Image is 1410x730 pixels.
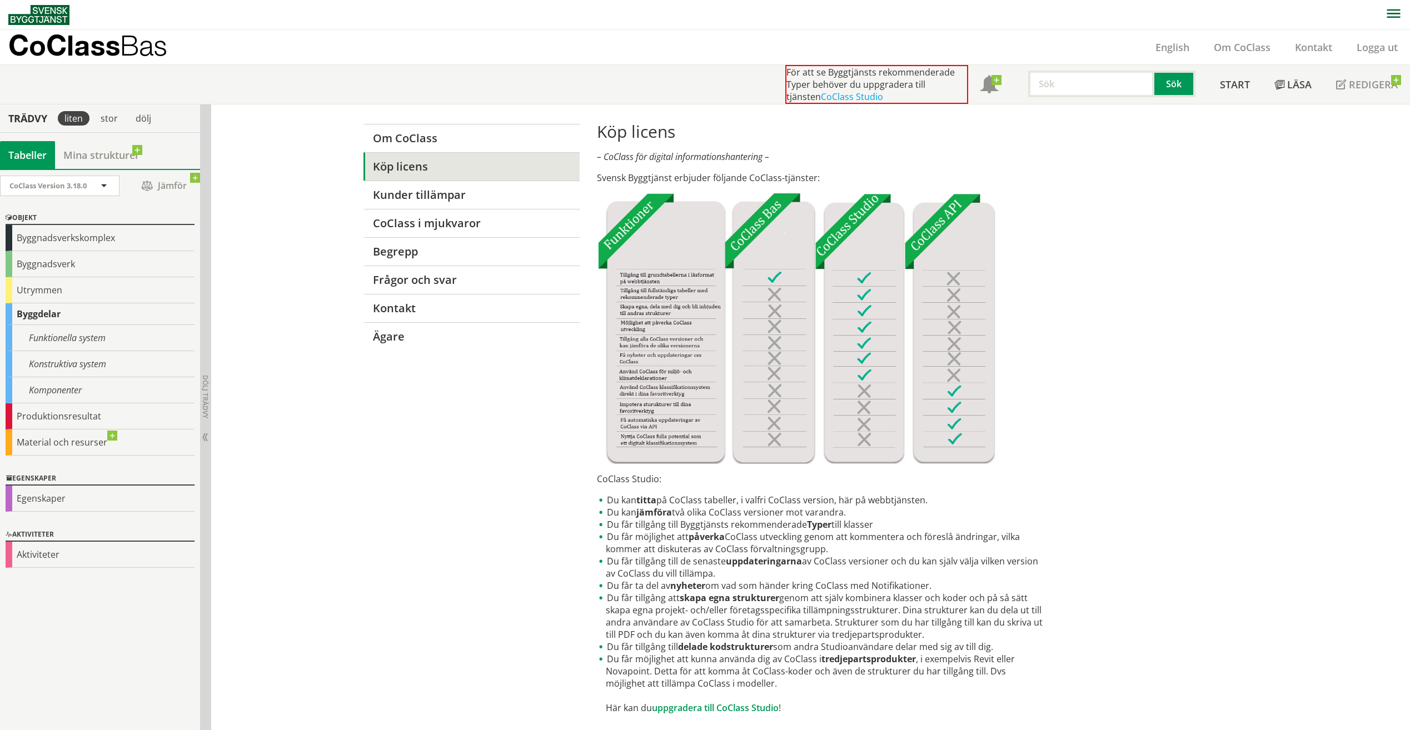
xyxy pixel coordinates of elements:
[8,30,191,64] a: CoClassBas
[363,209,580,237] a: CoClass i mjukvaror
[8,39,167,52] p: CoClass
[1208,65,1262,104] a: Start
[1349,78,1398,91] span: Redigera
[680,592,779,604] strong: skapa egna strukturer
[689,531,725,543] strong: påverka
[6,486,195,512] div: Egenskaper
[597,122,1047,142] h1: Köp licens
[807,518,831,531] strong: Typer
[6,225,195,251] div: Byggnadsverkskomplex
[636,506,672,518] strong: jämföra
[6,377,195,403] div: Komponenter
[597,151,769,163] em: – CoClass för digital informationshantering –
[1028,71,1154,97] input: Sök
[636,494,656,506] strong: titta
[726,555,802,567] strong: uppdateringarna
[597,555,1047,579] li: Du får tillgång till de senaste av CoClass versioner och du kan själv välja vilken version av CoC...
[1143,41,1202,54] a: English
[652,702,779,714] a: uppgradera till CoClass Studio
[597,653,1047,714] li: Du får möjlighet att kunna använda dig av CoClass i , i exempelvis Revit eller Novapoint. Detta f...
[678,641,773,653] strong: delade kodstrukturer
[94,111,124,126] div: stor
[8,5,69,25] img: Svensk Byggtjänst
[55,141,148,169] a: Mina strukturer
[6,429,195,456] div: Material och resurser
[6,277,195,303] div: Utrymmen
[363,266,580,294] a: Frågor och svar
[201,375,210,418] span: Dölj trädvy
[363,237,580,266] a: Begrepp
[363,322,580,351] a: Ägare
[131,176,197,196] span: Jämför
[6,212,195,225] div: Objekt
[120,29,167,62] span: Bas
[6,542,195,568] div: Aktiviteter
[597,172,1047,184] p: Svensk Byggtjänst erbjuder följande CoClass-tjänster:
[6,472,195,486] div: Egenskaper
[1287,78,1312,91] span: Läsa
[1324,65,1410,104] a: Redigera
[363,124,580,152] a: Om CoClass
[597,592,1047,641] li: Du får tillgång att genom att själv kombinera klasser och koder och på så sätt skapa egna projekt...
[1262,65,1324,104] a: Läsa
[597,518,1047,531] li: Du får tillgång till Byggtjänsts rekommenderade till klasser
[821,653,916,665] strong: tredjepartsprodukter
[129,111,158,126] div: dölj
[363,181,580,209] a: Kunder tillämpar
[785,65,968,104] div: För att se Byggtjänsts rekommenderade Typer behöver du uppgradera till tjänsten
[597,641,1047,653] li: Du får tillgång till som andra Studioanvändare delar med sig av till dig.
[6,303,195,325] div: Byggdelar
[2,112,53,124] div: Trädvy
[1220,78,1250,91] span: Start
[597,506,1047,518] li: Du kan två olika CoClass versioner mot varandra.
[6,403,195,429] div: Produktionsresultat
[363,152,580,181] a: Köp licens
[6,325,195,351] div: Funktionella system
[6,351,195,377] div: Konstruktiva system
[670,579,705,592] strong: nyheter
[6,528,195,542] div: Aktiviteter
[597,494,1047,506] li: Du kan på CoClass tabeller, i valfri CoClass version, här på webbtjänsten.
[980,77,998,94] span: Notifikationer
[6,251,195,277] div: Byggnadsverk
[597,193,995,464] img: Tjnster-Tabell_CoClassBas-Studio-API2022-12-22.jpg
[58,111,89,126] div: liten
[597,473,1047,485] p: CoClass Studio:
[1154,71,1195,97] button: Sök
[1202,41,1283,54] a: Om CoClass
[1344,41,1410,54] a: Logga ut
[1283,41,1344,54] a: Kontakt
[597,531,1047,555] li: Du får möjlighet att CoClass utveckling genom att kommentera och föreslå ändringar, vilka kommer ...
[597,579,1047,592] li: Du får ta del av om vad som händer kring CoClass med Notifikationer.
[821,91,883,103] a: CoClass Studio
[363,294,580,322] a: Kontakt
[9,181,87,191] span: CoClass Version 3.18.0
